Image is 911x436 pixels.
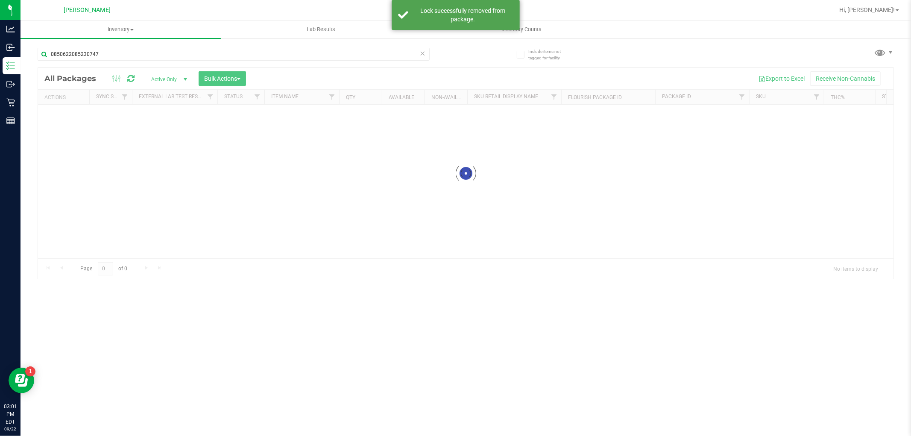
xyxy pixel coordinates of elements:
[490,26,553,33] span: Inventory Counts
[421,20,621,38] a: Inventory Counts
[64,6,111,14] span: [PERSON_NAME]
[221,20,421,38] a: Lab Results
[4,403,17,426] p: 03:01 PM EDT
[413,6,513,23] div: Lock successfully removed from package.
[295,26,347,33] span: Lab Results
[6,25,15,33] inline-svg: Analytics
[38,48,430,61] input: Search Package ID, Item Name, SKU, Lot or Part Number...
[21,20,221,38] a: Inventory
[4,426,17,432] p: 09/22
[839,6,895,13] span: Hi, [PERSON_NAME]!
[6,61,15,70] inline-svg: Inventory
[6,117,15,125] inline-svg: Reports
[21,26,221,33] span: Inventory
[9,368,34,393] iframe: Resource center
[528,48,571,61] span: Include items not tagged for facility
[6,43,15,52] inline-svg: Inbound
[420,48,426,59] span: Clear
[25,366,35,377] iframe: Resource center unread badge
[6,80,15,88] inline-svg: Outbound
[6,98,15,107] inline-svg: Retail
